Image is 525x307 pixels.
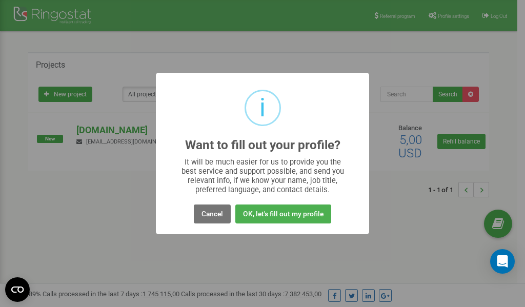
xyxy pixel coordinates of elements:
div: It will be much easier for us to provide you the best service and support possible, and send you ... [176,157,349,194]
button: Open CMP widget [5,277,30,302]
button: OK, let's fill out my profile [235,204,331,223]
button: Cancel [194,204,231,223]
h2: Want to fill out your profile? [185,138,340,152]
div: i [259,91,266,125]
div: Open Intercom Messenger [490,249,515,274]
